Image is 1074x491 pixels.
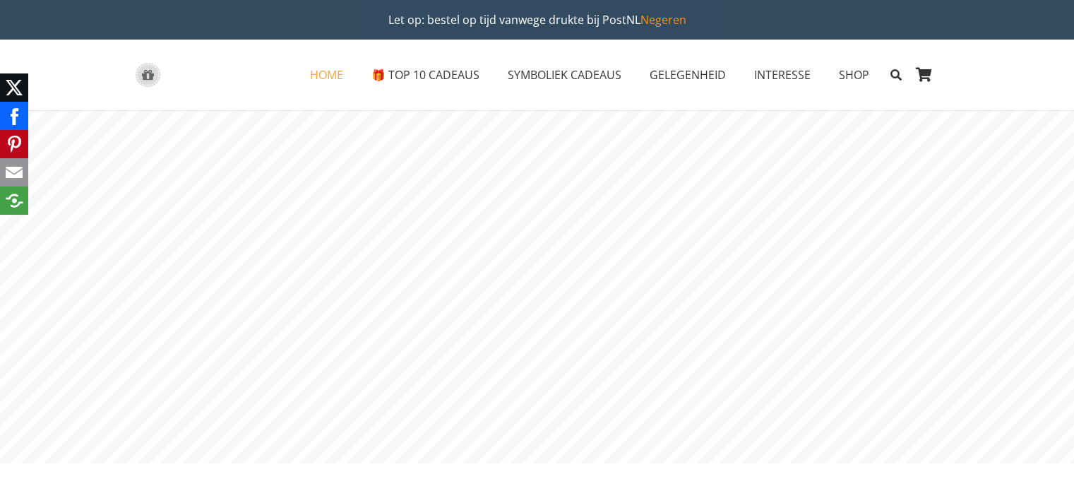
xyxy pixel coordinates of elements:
a: HOMEHOME Menu [296,57,357,93]
span: 🎁 TOP 10 CADEAUS [371,67,479,83]
span: SYMBOLIEK CADEAUS [508,67,621,83]
a: 🎁 TOP 10 CADEAUS🎁 TOP 10 CADEAUS Menu [357,57,494,93]
a: INTERESSEINTERESSE Menu [740,57,825,93]
span: SHOP [839,67,869,83]
a: Winkelwagen [909,40,940,110]
span: GELEGENHEID [650,67,726,83]
a: SHOPSHOP Menu [825,57,883,93]
a: gift-box-icon-grey-inspirerendwinkelen [135,63,161,88]
a: Zoeken [883,57,908,93]
span: HOME [310,67,343,83]
span: INTERESSE [754,67,811,83]
a: SYMBOLIEK CADEAUSSYMBOLIEK CADEAUS Menu [494,57,636,93]
a: GELEGENHEIDGELEGENHEID Menu [636,57,740,93]
a: Negeren [640,12,686,28]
